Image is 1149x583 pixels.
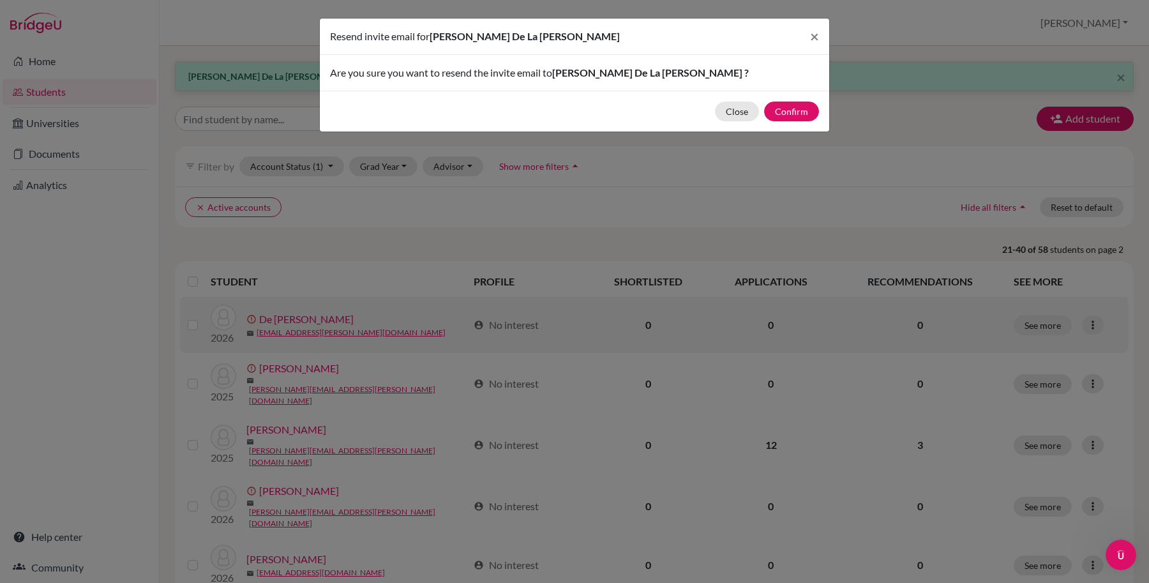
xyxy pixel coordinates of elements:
[430,30,620,42] span: [PERSON_NAME] De La [PERSON_NAME]
[715,102,759,121] button: Close
[1106,540,1136,570] iframe: Intercom live chat
[810,27,819,45] span: ×
[330,30,430,42] span: Resend invite email for
[552,66,749,79] span: [PERSON_NAME] De La [PERSON_NAME] ?
[330,65,819,80] p: Are you sure you want to resend the invite email to
[764,102,819,121] button: Confirm
[800,19,829,54] button: Close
